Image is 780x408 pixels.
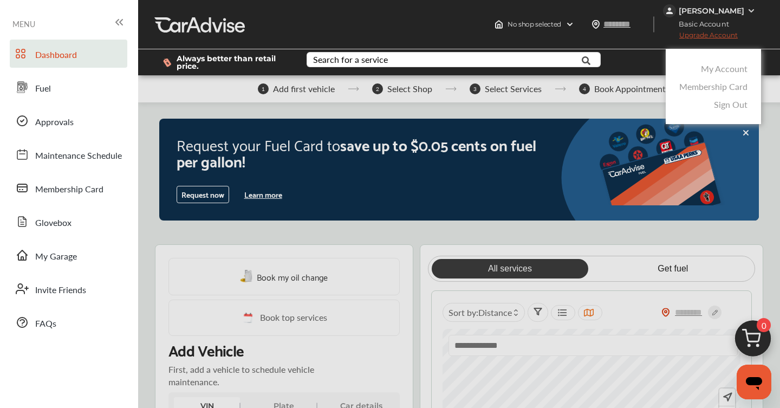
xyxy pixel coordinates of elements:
a: My Account [701,62,747,75]
span: MENU [12,20,35,28]
iframe: Button to launch messaging window [737,365,771,399]
span: Maintenance Schedule [35,149,122,163]
a: Membership Card [679,80,747,93]
span: Approvals [35,115,74,129]
a: My Garage [10,241,127,269]
a: Membership Card [10,174,127,202]
a: Approvals [10,107,127,135]
span: My Garage [35,250,77,264]
span: Glovebox [35,216,71,230]
a: Fuel [10,73,127,101]
a: FAQs [10,308,127,336]
img: cart_icon.3d0951e8.svg [727,315,779,367]
span: Invite Friends [35,283,86,297]
div: Search for a service [313,55,388,64]
a: Dashboard [10,40,127,68]
a: Invite Friends [10,275,127,303]
img: dollor_label_vector.a70140d1.svg [163,58,171,67]
span: Always better than retail price. [177,55,289,70]
span: 0 [757,318,771,332]
span: Membership Card [35,183,103,197]
span: Fuel [35,82,51,96]
a: Glovebox [10,208,127,236]
span: Dashboard [35,48,77,62]
a: Maintenance Schedule [10,140,127,169]
span: FAQs [35,317,56,331]
a: Sign Out [714,98,747,111]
